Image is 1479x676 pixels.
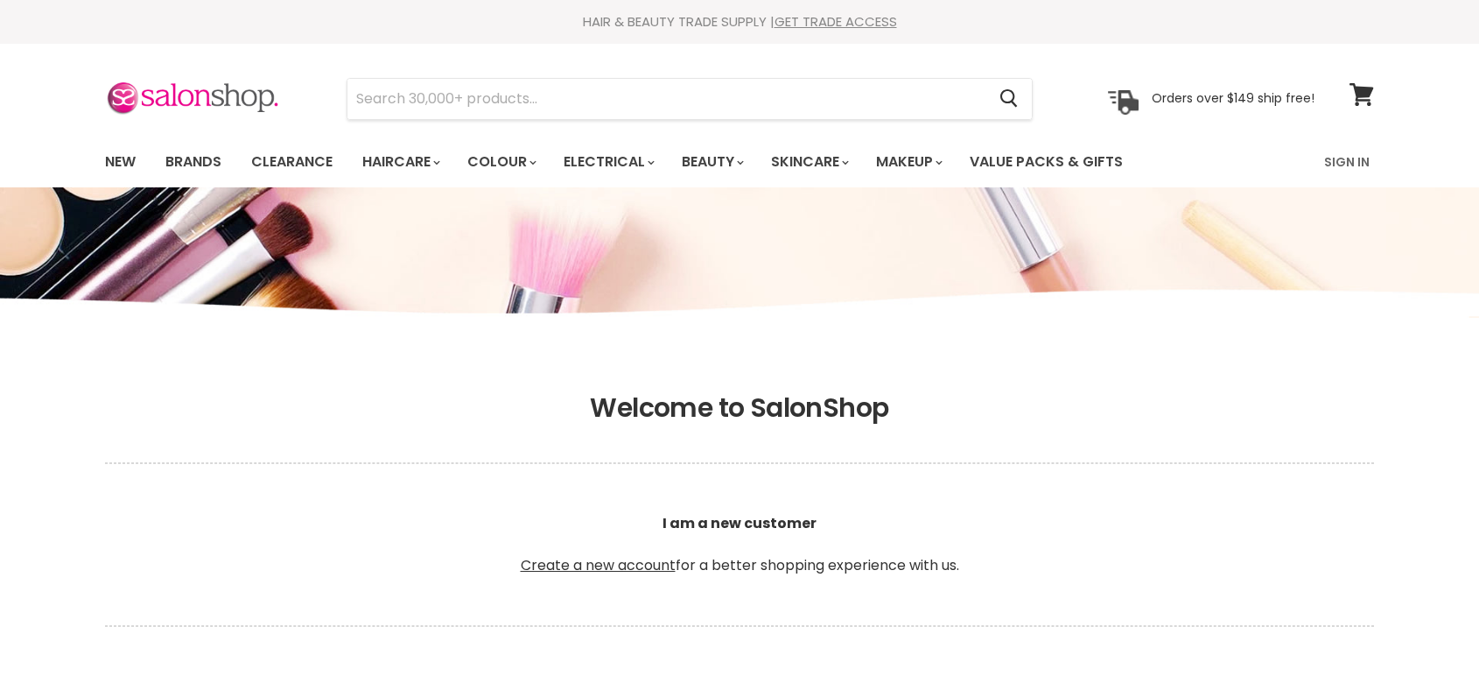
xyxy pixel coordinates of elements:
[238,144,346,180] a: Clearance
[550,144,665,180] a: Electrical
[985,79,1032,119] button: Search
[347,79,985,119] input: Search
[521,555,676,575] a: Create a new account
[92,144,149,180] a: New
[863,144,953,180] a: Makeup
[775,12,897,31] a: GET TRADE ACCESS
[92,137,1225,187] ul: Main menu
[152,144,235,180] a: Brands
[1152,90,1314,106] p: Orders over $149 ship free!
[669,144,754,180] a: Beauty
[347,78,1033,120] form: Product
[105,471,1374,618] p: for a better shopping experience with us.
[662,513,817,533] b: I am a new customer
[454,144,547,180] a: Colour
[1314,144,1380,180] a: Sign In
[957,144,1136,180] a: Value Packs & Gifts
[758,144,859,180] a: Skincare
[349,144,451,180] a: Haircare
[83,137,1396,187] nav: Main
[83,13,1396,31] div: HAIR & BEAUTY TRADE SUPPLY |
[105,392,1374,424] h1: Welcome to SalonShop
